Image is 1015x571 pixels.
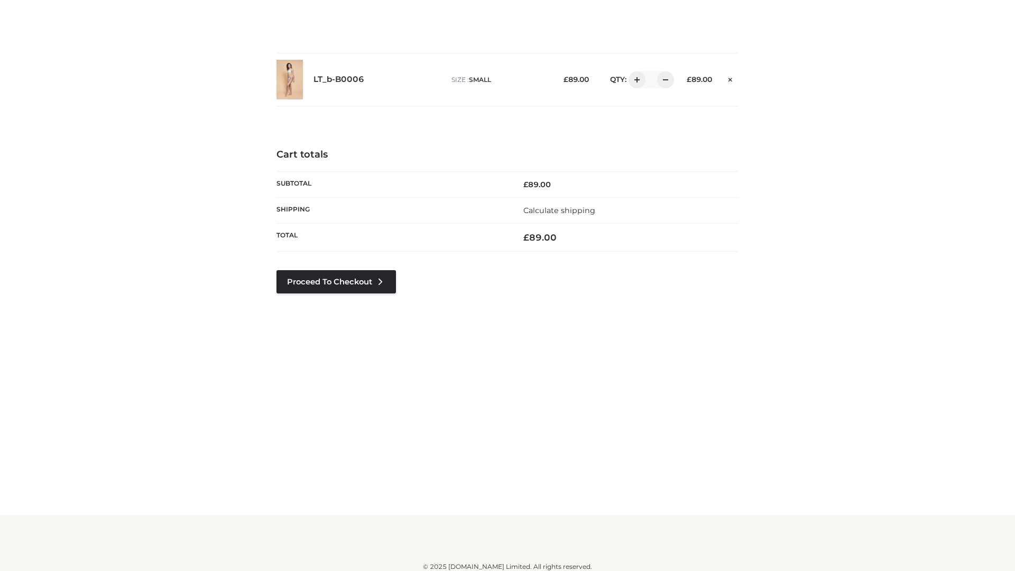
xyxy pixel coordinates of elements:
th: Subtotal [276,171,508,197]
span: £ [687,75,691,84]
a: LT_b-B0006 [313,75,364,85]
a: Calculate shipping [523,206,595,215]
span: £ [564,75,568,84]
p: size : [451,75,547,85]
span: £ [523,232,529,243]
span: SMALL [469,76,491,84]
span: £ [523,180,528,189]
bdi: 89.00 [687,75,712,84]
th: Shipping [276,197,508,223]
a: Remove this item [723,71,739,85]
h4: Cart totals [276,149,739,161]
bdi: 89.00 [523,232,557,243]
bdi: 89.00 [564,75,589,84]
div: QTY: [599,71,670,88]
bdi: 89.00 [523,180,551,189]
a: Proceed to Checkout [276,270,396,293]
th: Total [276,224,508,252]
